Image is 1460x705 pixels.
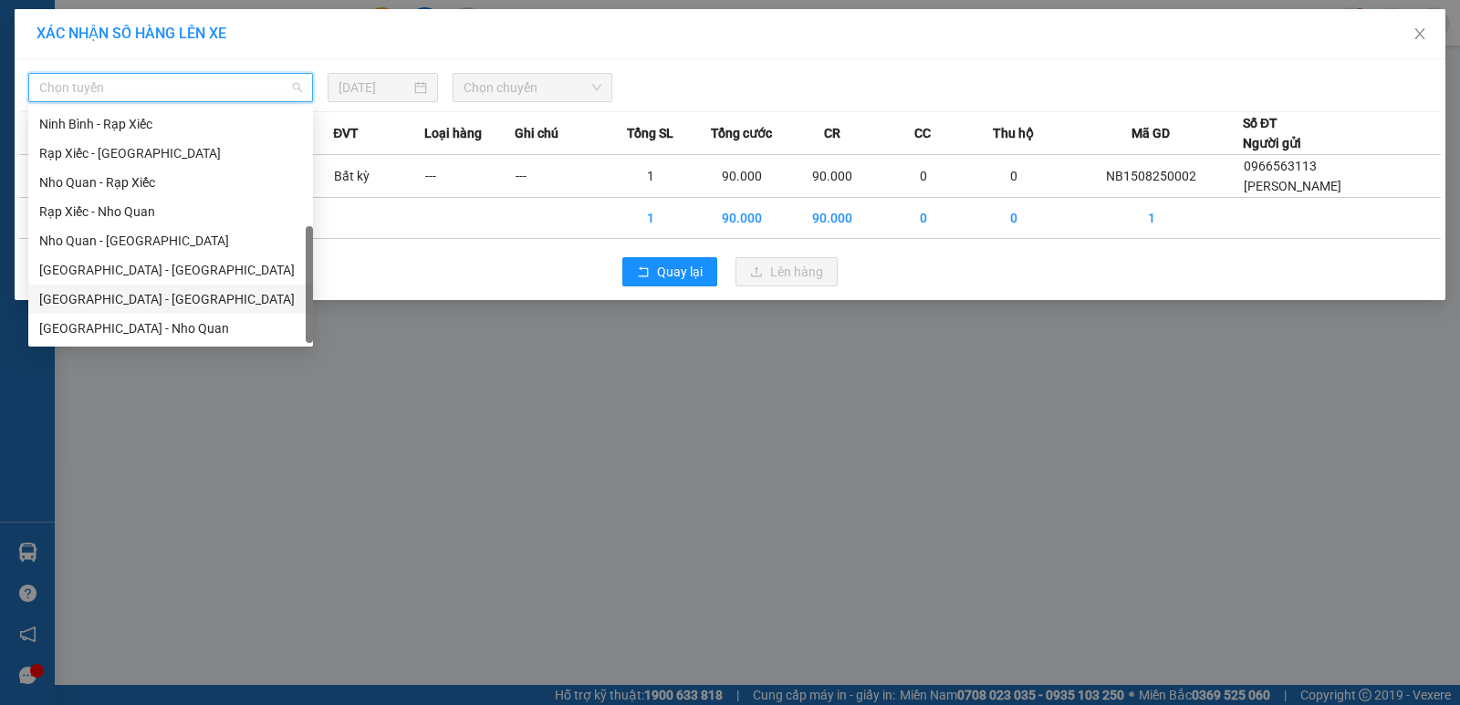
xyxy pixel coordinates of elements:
td: NB1508250002 [1059,155,1243,198]
div: Hà Nội - Nho Quan [28,314,313,343]
td: 90.000 [696,198,787,239]
span: Loại hàng [424,123,482,143]
div: Rạp Xiếc - Ninh Bình [28,139,313,168]
span: CC [914,123,931,143]
td: --- [424,155,515,198]
h1: NB1508250002 [199,132,317,172]
td: 0 [878,155,968,198]
div: Ninh Bình - Rạp Xiếc [39,114,302,134]
b: Duy Khang Limousine [148,21,367,44]
li: Số 2 [PERSON_NAME], [GEOGRAPHIC_DATA] [101,45,414,67]
button: uploadLên hàng [735,257,838,286]
td: Bất kỳ [333,155,423,198]
div: Nho Quan - Rạp Xiếc [28,168,313,197]
span: Ghi chú [515,123,558,143]
div: Rạp Xiếc - [GEOGRAPHIC_DATA] [39,143,302,163]
span: Chọn tuyến [39,74,302,101]
span: CR [824,123,840,143]
span: rollback [637,265,650,280]
span: XÁC NHẬN SỐ HÀNG LÊN XE [36,25,226,42]
div: Rạp Xiếc - Nho Quan [39,202,302,222]
span: Chọn chuyến [464,74,601,101]
li: Hotline: 19003086 [101,67,414,90]
td: 1 [606,155,696,198]
div: Nho Quan - Hà Nội [28,226,313,255]
span: [PERSON_NAME] [1244,179,1341,193]
td: 0 [878,198,968,239]
td: --- [515,155,605,198]
span: close [1413,26,1427,41]
td: 90.000 [787,155,878,198]
div: Số ĐT Người gửi [1243,113,1301,153]
span: Quay lại [657,262,703,282]
td: 1 [1059,198,1243,239]
td: 0 [969,155,1059,198]
td: 1 [606,198,696,239]
div: Ninh Bình - Hà Nội [28,285,313,314]
div: [GEOGRAPHIC_DATA] - Nho Quan [39,318,302,338]
td: 90.000 [696,155,787,198]
div: [GEOGRAPHIC_DATA] - [GEOGRAPHIC_DATA] [39,260,302,280]
img: logo.jpg [23,23,114,114]
span: ĐVT [333,123,359,143]
div: Nho Quan - Rạp Xiếc [39,172,302,192]
div: Rạp Xiếc - Nho Quan [28,197,313,226]
span: Thu hộ [993,123,1034,143]
span: Mã GD [1131,123,1170,143]
div: Nho Quan - [GEOGRAPHIC_DATA] [39,231,302,251]
span: 0966563113 [1244,159,1317,173]
td: 90.000 [787,198,878,239]
span: Tổng SL [627,123,673,143]
div: Hà Nội - Ninh Bình [28,255,313,285]
button: Close [1394,9,1445,60]
td: 0 [969,198,1059,239]
span: Tổng cước [711,123,772,143]
button: rollbackQuay lại [622,257,717,286]
div: Ninh Bình - Rạp Xiếc [28,109,313,139]
div: [GEOGRAPHIC_DATA] - [GEOGRAPHIC_DATA] [39,289,302,309]
b: GỬI : Văn phòng [GEOGRAPHIC_DATA] [23,132,189,254]
input: 15/08/2025 [339,78,411,98]
b: Gửi khách hàng [172,94,342,117]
